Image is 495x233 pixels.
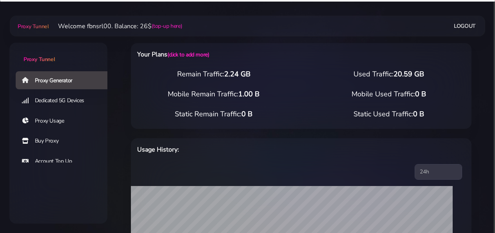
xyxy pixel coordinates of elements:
a: Logout [454,19,476,33]
span: 20.59 GB [393,69,424,79]
span: 1.00 B [238,89,259,99]
span: Proxy Tunnel [18,23,49,30]
a: Account Top Up [16,152,114,170]
div: Static Used Traffic: [301,109,477,119]
a: Proxy Usage [16,112,114,130]
a: (click to add more) [167,51,209,58]
span: 0 B [413,109,424,119]
h6: Your Plans [137,49,325,60]
span: 0 B [415,89,426,99]
div: Mobile Remain Traffic: [126,89,301,99]
a: (top-up here) [152,22,182,30]
div: Remain Traffic: [126,69,301,79]
span: Proxy Tunnel [24,56,55,63]
div: Used Traffic: [301,69,477,79]
div: Static Remain Traffic: [126,109,301,119]
h6: Usage History: [137,144,325,155]
a: Proxy Tunnel [16,20,49,33]
a: Buy Proxy [16,132,114,150]
a: Proxy Tunnel [9,43,107,63]
span: 2.24 GB [224,69,250,79]
li: Welcome fbnsrl00. Balance: 26$ [49,22,182,31]
span: 0 B [241,109,252,119]
a: Proxy Generator [16,71,114,89]
iframe: Webchat Widget [457,195,485,223]
div: Mobile Used Traffic: [301,89,477,99]
a: Dedicated 5G Devices [16,92,114,110]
